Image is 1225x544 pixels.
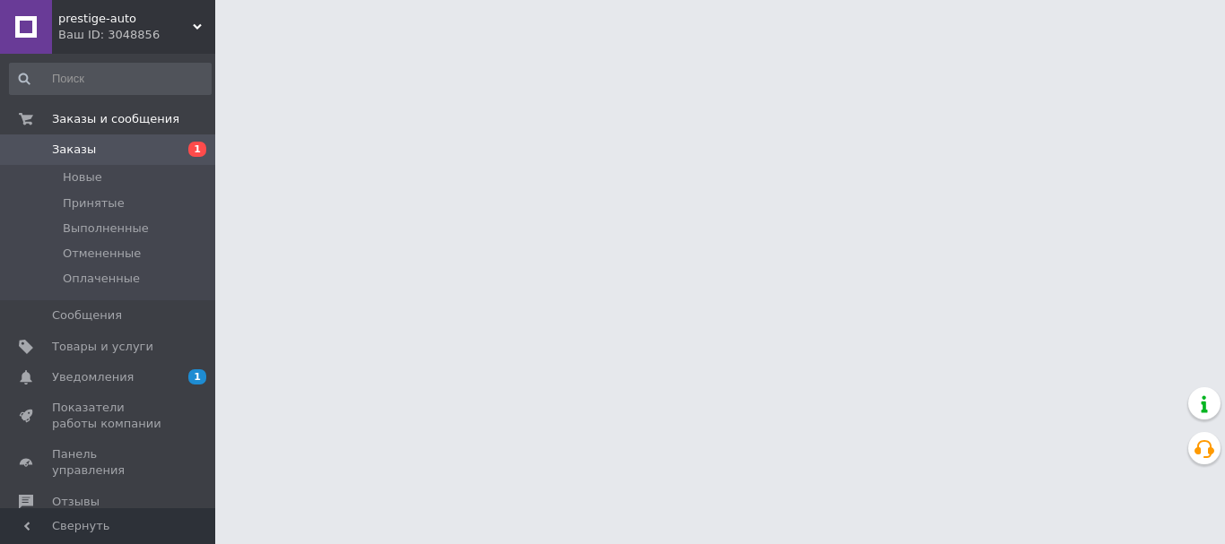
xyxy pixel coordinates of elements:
[63,169,102,186] span: Новые
[52,307,122,324] span: Сообщения
[58,11,193,27] span: prestige-auto
[58,27,215,43] div: Ваш ID: 3048856
[188,142,206,157] span: 1
[52,339,153,355] span: Товары и услуги
[52,111,179,127] span: Заказы и сообщения
[9,63,212,95] input: Поиск
[188,369,206,384] span: 1
[52,400,166,432] span: Показатели работы компании
[63,220,149,237] span: Выполненные
[63,271,140,287] span: Оплаченные
[52,369,134,385] span: Уведомления
[52,446,166,479] span: Панель управления
[63,246,141,262] span: Отмененные
[52,494,100,510] span: Отзывы
[52,142,96,158] span: Заказы
[63,195,125,212] span: Принятые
